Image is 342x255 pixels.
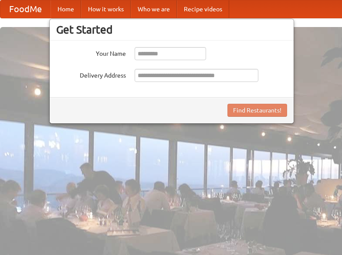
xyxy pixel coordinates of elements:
[56,23,287,36] h3: Get Started
[56,47,126,58] label: Your Name
[227,104,287,117] button: Find Restaurants!
[0,0,51,18] a: FoodMe
[51,0,81,18] a: Home
[81,0,131,18] a: How it works
[56,69,126,80] label: Delivery Address
[131,0,177,18] a: Who we are
[177,0,229,18] a: Recipe videos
